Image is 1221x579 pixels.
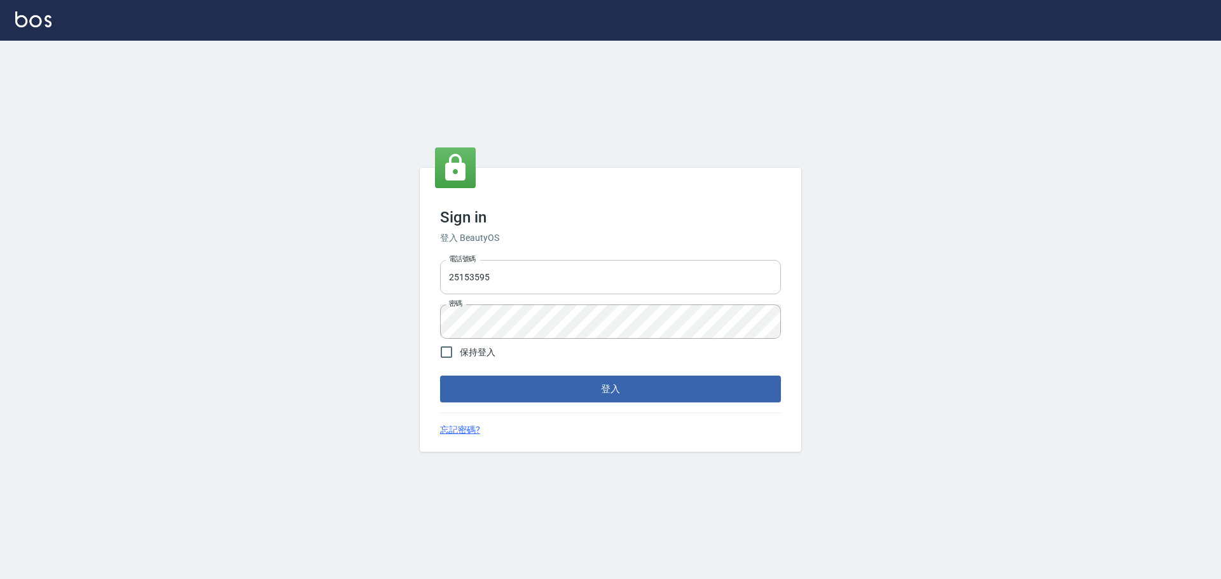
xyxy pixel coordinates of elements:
[449,254,476,264] label: 電話號碼
[15,11,52,27] img: Logo
[440,423,480,437] a: 忘記密碼?
[440,208,781,226] h3: Sign in
[460,346,495,359] span: 保持登入
[440,376,781,402] button: 登入
[440,231,781,245] h6: 登入 BeautyOS
[449,299,462,308] label: 密碼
